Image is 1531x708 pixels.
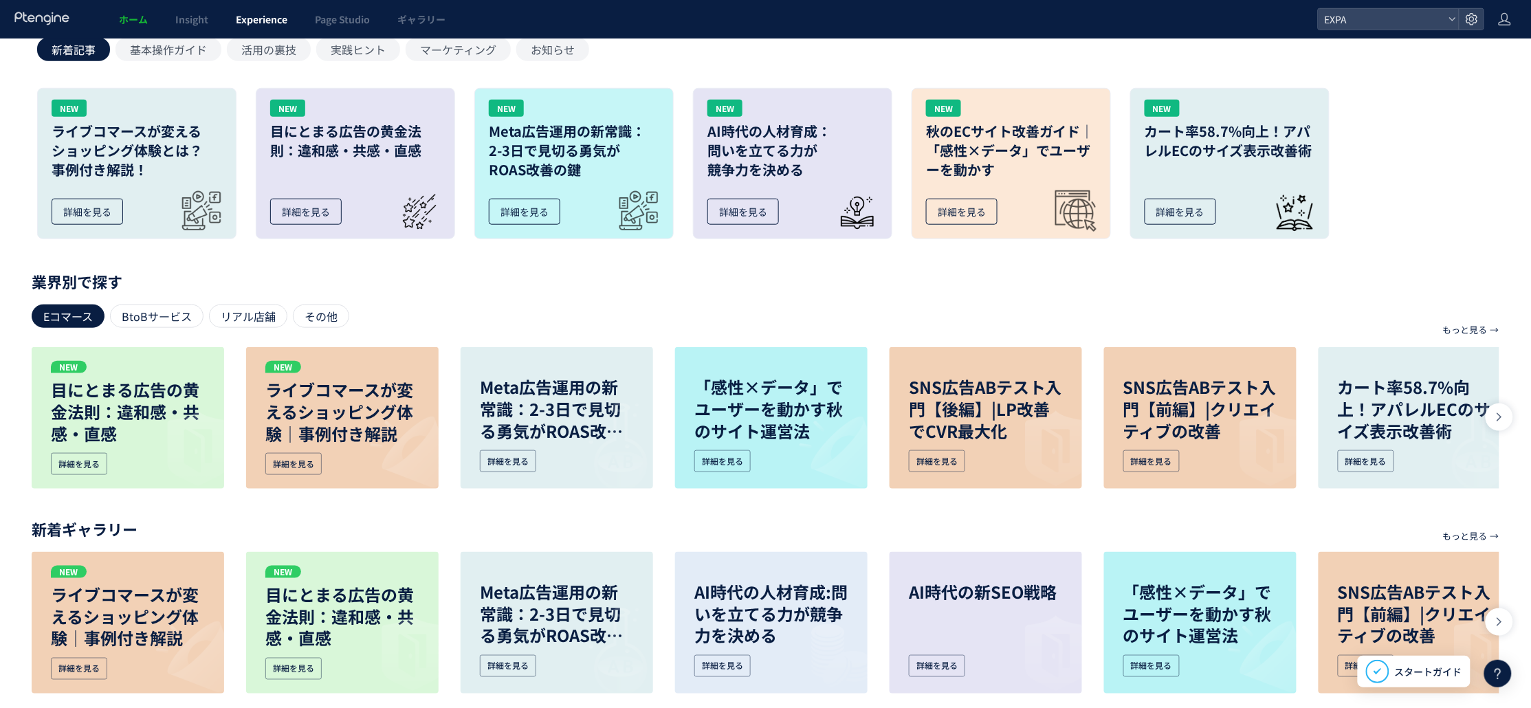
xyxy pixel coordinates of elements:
[707,122,878,179] h3: AI時代の人材育成： 問いを立てる力が 競争力を決める
[209,305,287,328] div: リアル店舗
[265,566,301,578] p: NEW
[474,88,674,239] a: NEWMeta広告運用の新常識：2-3日で見切る勇気がROAS改善の鍵詳細を見る
[52,199,123,225] div: 詳細を見る
[694,581,848,647] p: AI時代の人材育成:問いを立てる力が競争力を決める
[353,608,439,694] img: image
[782,608,868,694] img: image
[1338,376,1492,442] p: カート率58.7%向上！アパレルECのサイズ表示改善術
[175,12,208,26] span: Insight
[110,305,203,328] div: BtoBサービス
[115,38,221,61] button: 基本操作ガイド
[1130,88,1330,239] a: NEWカート率58.7%向上！アパレルECのサイズ表示改善術詳細を見る
[1338,655,1394,677] div: 詳細を見る
[32,277,1499,285] p: 業界別で探す
[694,450,751,472] div: 詳細を見る
[782,403,868,489] img: image
[1425,403,1511,489] img: image
[51,379,205,445] p: 目にとまる広告の黄金法則：違和感・共感・直感
[909,581,1063,603] p: AI時代の新SEO戦略
[265,584,419,650] p: 目にとまる広告の黄金法則：違和感・共感・直感
[694,655,751,677] div: 詳細を見る
[265,379,419,445] p: ライブコマースが変えるショッピング体験｜事例付き解説
[480,376,634,442] p: Meta広告運用の新常識：2-3日で見切る勇気がROAS改善の鍵
[138,608,224,694] img: image
[397,12,445,26] span: ギャラリー
[1425,608,1511,694] img: image
[489,100,524,117] div: NEW
[1123,450,1180,472] div: 詳細を見る
[480,450,536,472] div: 詳細を見る
[51,584,205,650] p: ライブコマースが変えるショッピング体験｜事例付き解説
[270,122,441,160] h3: 目にとまる広告の黄金法則：違和感・共感・直感
[1338,581,1492,647] p: SNS広告ABテスト入門【前編】|クリエイティブの改善
[1395,665,1462,679] span: スタートガイド
[270,199,342,225] div: 詳細を見る
[265,658,322,680] div: 詳細を見る
[567,608,653,694] img: image
[138,403,224,489] img: image
[270,100,305,117] div: NEW
[1145,199,1216,225] div: 詳細を見る
[51,566,87,578] p: NEW
[37,88,236,239] a: NEWライブコマースが変えるショッピング体験とは？事例付き解説！詳細を見る
[1211,403,1297,489] img: image
[480,655,536,677] div: 詳細を見る
[52,122,222,179] h3: ライブコマースが変える ショッピング体験とは？ 事例付き解説！
[516,38,589,61] button: お知らせ
[693,88,892,239] a: NEWAI時代の人材育成：問いを立てる力が競争力を決める詳細を見る
[912,88,1111,239] a: NEW秋のECサイト改善ガイド｜「感性×データ」でユーザーを動かす詳細を見る
[707,199,779,225] div: 詳細を見る
[32,305,104,328] div: Eコマース
[51,453,107,475] div: 詳細を見る
[1490,524,1499,548] p: →
[316,38,400,61] button: 実践ヒント
[480,581,634,647] p: Meta広告運用の新常識：2-3日で見切る勇気がROAS改善の鍵
[489,122,659,179] h3: Meta広告運用の新常識： 2-3日で見切る勇気が ROAS改善の鍵
[51,658,107,680] div: 詳細を見る
[694,376,848,442] p: 「感性×データ」でユーザーを動かす秋のサイト運営法
[1123,376,1277,442] p: SNS広告ABテスト入門【前編】|クリエイティブの改善
[567,403,653,489] img: image
[909,655,965,677] div: 詳細を見る
[1211,608,1297,694] img: image
[265,361,301,373] p: NEW
[1443,318,1488,342] p: もっと見る
[406,38,511,61] button: マーケティング
[926,199,998,225] div: 詳細を見る
[909,376,1063,442] p: SNS広告ABテスト入門【後編】|LP改善でCVR最大化
[996,608,1082,694] img: image
[1145,100,1180,117] div: NEW
[353,403,439,489] img: image
[489,199,560,225] div: 詳細を見る
[315,12,370,26] span: Page Studio
[119,12,148,26] span: ホーム
[1321,9,1443,30] span: EXPA
[1123,655,1180,677] div: 詳細を見る
[293,305,349,328] div: その他
[996,403,1082,489] img: image
[37,38,110,61] button: 新着記事
[265,453,322,475] div: 詳細を見る
[32,524,1499,533] p: 新着ギャラリー
[1145,122,1315,160] h3: カート率58.7%向上！アパレルECのサイズ表示改善術
[256,88,455,239] a: NEW目にとまる広告の黄金法則：違和感・共感・直感詳細を見る
[926,122,1097,179] h3: 秋のECサイト改善ガイド｜「感性×データ」でユーザーを動かす
[227,38,311,61] button: 活用の裏技
[236,12,287,26] span: Experience
[707,100,742,117] div: NEW
[51,361,87,373] p: NEW
[1338,450,1394,472] div: 詳細を見る
[52,100,87,117] div: NEW
[909,450,965,472] div: 詳細を見る
[1490,318,1499,342] p: →
[1123,581,1277,647] p: 「感性×データ」でユーザーを動かす秋のサイト運営法
[926,100,961,117] div: NEW
[1443,524,1488,548] p: もっと見る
